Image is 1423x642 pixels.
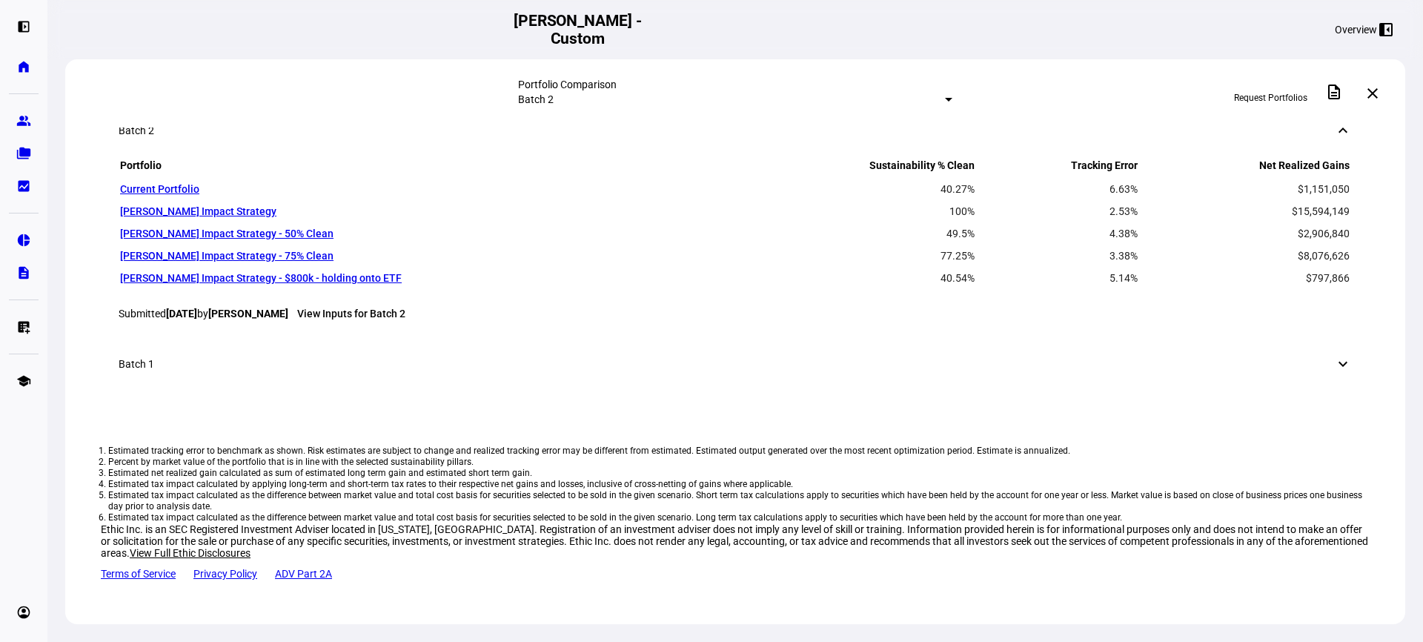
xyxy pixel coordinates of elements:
[108,479,1362,490] li: Estimated tax impact calculated by applying long-term and short-term tax rates to their respectiv...
[1377,21,1395,39] mat-icon: left_panel_close
[208,308,288,320] strong: [PERSON_NAME]
[297,308,405,320] a: View Inputs for Batch 2
[119,308,1352,320] div: Submitted
[108,512,1362,523] li: Estimated tax impact calculated as the difference between market value and total cost basis for s...
[193,568,257,580] a: Privacy Policy
[16,320,31,334] eth-mat-symbol: list_alt_add
[734,245,975,266] td: 77.25%
[1140,245,1350,266] td: $8,076,626
[1222,86,1319,110] button: Request Portfolios
[977,179,1138,199] td: 6.63%
[197,308,288,320] span: by
[275,568,332,580] a: ADV Part 2A
[977,223,1138,244] td: 4.38%
[16,179,31,193] eth-mat-symbol: bid_landscape
[101,568,176,580] a: Terms of Service
[734,268,975,288] td: 40.54%
[119,358,154,370] div: Batch 1
[1334,122,1352,139] mat-icon: keyboard_arrow_down
[108,490,1362,512] li: Estimated tax impact calculated as the difference between market value and total cost basis for s...
[1325,83,1343,101] mat-icon: description
[16,59,31,74] eth-mat-symbol: home
[108,468,1362,479] li: Estimated net realized gain calculated as sum of estimated long term gain and estimated short ter...
[1140,179,1350,199] td: $1,151,050
[512,12,643,47] h2: [PERSON_NAME] - Custom
[734,223,975,244] td: 49.5%
[9,225,39,255] a: pie_chart
[108,457,1362,468] li: Percent by market value of the portfolio that is in line with the selected sustainability pillars.
[120,205,276,217] a: [PERSON_NAME] Impact Strategy
[108,446,1362,457] li: Estimated tracking error to benchmark as shown. Risk estimates are subject to change and realized...
[734,179,975,199] td: 40.27%
[1335,24,1377,36] div: Overview
[734,159,975,177] th: Sustainability % Clean
[518,79,952,90] div: Portfolio Comparison
[1323,18,1405,42] button: Overview
[101,523,1370,559] div: Ethic Inc. is an SEC Registered Investment Adviser located in [US_STATE], [GEOGRAPHIC_DATA]. Regi...
[120,183,199,195] a: Current Portfolio
[1140,201,1350,222] td: $15,594,149
[1140,159,1350,177] th: Net Realized Gains
[16,113,31,128] eth-mat-symbol: group
[1234,86,1307,110] span: Request Portfolios
[16,605,31,620] eth-mat-symbol: account_circle
[977,159,1138,177] th: Tracking Error
[9,52,39,82] a: home
[120,228,334,239] a: [PERSON_NAME] Impact Strategy - 50% Clean
[16,19,31,34] eth-mat-symbol: left_panel_open
[16,146,31,161] eth-mat-symbol: folder_copy
[1364,85,1381,102] mat-icon: close
[9,258,39,288] a: description
[1334,355,1352,373] mat-icon: keyboard_arrow_down
[120,159,733,177] th: Portfolio
[977,268,1138,288] td: 5.14%
[16,265,31,280] eth-mat-symbol: description
[977,245,1138,266] td: 3.38%
[734,201,975,222] td: 100%
[9,106,39,136] a: group
[120,250,334,262] a: [PERSON_NAME] Impact Strategy - 75% Clean
[166,308,197,320] strong: [DATE]
[130,547,251,559] span: View Full Ethic Disclosures
[9,171,39,201] a: bid_landscape
[1140,268,1350,288] td: $797,866
[9,139,39,168] a: folder_copy
[16,233,31,248] eth-mat-symbol: pie_chart
[977,201,1138,222] td: 2.53%
[518,93,554,105] mat-select-trigger: Batch 2
[119,125,154,136] div: Batch 2
[120,272,402,284] a: [PERSON_NAME] Impact Strategy - $800k - holding onto ETF
[16,374,31,388] eth-mat-symbol: school
[1140,223,1350,244] td: $2,906,840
